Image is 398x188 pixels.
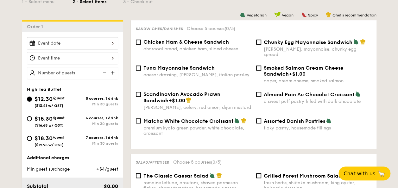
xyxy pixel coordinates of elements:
[143,39,229,45] span: Chicken Ham & Cheese Sandwich
[360,39,366,45] img: icon-chef-hat.a58ddaea.svg
[73,122,118,126] div: Min 30 guests
[264,65,344,77] span: Smoked Salmon Cream Cheese Sandwich
[136,40,141,45] input: Chicken Ham & Cheese Sandwichcharcoal bread, chicken ham, sliced cheese
[209,172,215,178] img: icon-vegetarian.fe4039eb.svg
[332,13,376,17] span: Chef's recommendation
[264,39,352,45] span: Chunky Egg Mayonnaise Sandwich
[53,135,65,140] span: /guest
[136,92,141,97] input: Scandinavian Avocado Prawn Sandwich+$1.00[PERSON_NAME], celery, red onion, dijon mustard
[143,125,251,136] div: premium kyoto green powder, white chocolate, croissant
[27,24,46,29] span: Order 1
[143,118,233,124] span: Matcha White Chocolate Croissant
[325,12,331,17] img: icon-chef-hat.a58ddaea.svg
[308,13,318,17] span: Spicy
[35,115,53,122] span: $15.30
[143,91,220,103] span: Scandinavian Avocado Prawn Sandwich
[99,67,109,79] img: icon-reduce.1d2dbef1.svg
[326,118,332,123] img: icon-vegetarian.fe4039eb.svg
[256,40,261,45] input: Chunky Egg Mayonnaise Sandwich[PERSON_NAME], mayonnaise, chunky egg spread
[27,67,118,79] input: Number of guests
[73,96,118,101] div: 5 courses, 1 drink
[143,65,215,71] span: Tuna Mayonnaise Sandwich
[35,143,64,147] span: ($19.95 w/ GST)
[234,118,240,123] img: icon-vegetarian.fe4039eb.svg
[73,116,118,120] div: 6 courses, 1 drink
[256,173,261,178] input: Grilled Forest Mushroom Saladfresh herbs, shiitake mushroom, king oyster, balsamic dressing
[136,27,183,31] span: Sandwiches/Danishes
[27,166,70,172] span: Min guest surcharge
[224,26,235,31] span: (0/5)
[96,166,118,172] span: +$4/guest
[27,52,118,64] input: Event time
[274,12,281,17] img: icon-vegan.f8ff3823.svg
[378,170,385,177] span: 🦙
[35,123,64,128] span: ($16.68 w/ GST)
[27,116,32,121] input: $15.30/guest($16.68 w/ GST)6 courses, 1 drinkMin 30 guests
[136,66,141,71] input: Tuna Mayonnaise Sandwichcaesar dressing, [PERSON_NAME], italian parsley
[282,13,294,17] span: Vegan
[264,47,371,57] div: [PERSON_NAME], mayonnaise, chunky egg spread
[27,87,61,92] span: High Tea Buffet
[35,103,63,108] span: ($13.41 w/ GST)
[143,46,251,52] div: charcoal bread, chicken ham, sliced cheese
[264,91,354,97] span: Almond Pain Au Chocolat Croissant
[344,171,375,177] span: Chat with us
[211,160,222,165] span: (0/5)
[264,78,371,84] div: caper, cream cheese, smoked salmon
[264,125,371,131] div: flaky pastry, housemade fillings
[241,118,247,123] img: icon-chef-hat.a58ddaea.svg
[109,67,118,79] img: icon-add.58712e84.svg
[27,97,32,102] input: $12.30/guest($13.41 w/ GST)5 courses, 1 drinkMin 30 guests
[53,96,65,100] span: /guest
[35,96,53,103] span: $12.30
[216,172,222,178] img: icon-chef-hat.a58ddaea.svg
[73,141,118,146] div: Min 30 guests
[35,135,53,142] span: $18.30
[256,92,261,97] input: Almond Pain Au Chocolat Croissanta sweet puff pastry filled with dark chocolate
[27,155,118,161] div: Additional charges
[256,118,261,123] input: Assorted Danish Pastriesflaky pastry, housemade fillings
[143,173,209,179] span: The Classic Caesar Salad
[289,71,306,77] span: +$1.00
[136,173,141,178] input: The Classic Caesar Saladromaine lettuce, croutons, shaved parmesan flakes, cherry tomatoes, house...
[186,97,192,103] img: icon-chef-hat.a58ddaea.svg
[338,166,390,180] button: Chat with us🦙
[353,39,359,45] img: icon-vegetarian.fe4039eb.svg
[143,72,251,78] div: caesar dressing, [PERSON_NAME], italian parsley
[355,91,361,97] img: icon-vegetarian.fe4039eb.svg
[240,12,245,17] img: icon-vegetarian.fe4039eb.svg
[187,26,235,31] span: Choose 5 courses
[143,105,251,110] div: [PERSON_NAME], celery, red onion, dijon mustard
[264,99,371,104] div: a sweet puff pastry filled with dark chocolate
[136,118,141,123] input: Matcha White Chocolate Croissantpremium kyoto green powder, white chocolate, croissant
[73,135,118,140] div: 7 courses, 1 drink
[27,37,118,49] input: Event date
[53,116,65,120] span: /guest
[301,12,307,17] img: icon-spicy.37a8142b.svg
[173,160,222,165] span: Choose 5 courses
[264,173,342,179] span: Grilled Forest Mushroom Salad
[168,97,185,103] span: +$1.00
[73,102,118,106] div: Min 30 guests
[264,118,325,124] span: Assorted Danish Pastries
[27,136,32,141] input: $18.30/guest($19.95 w/ GST)7 courses, 1 drinkMin 30 guests
[136,160,169,165] span: Salad/Appetiser
[247,13,267,17] span: Vegetarian
[256,66,261,71] input: Smoked Salmon Cream Cheese Sandwich+$1.00caper, cream cheese, smoked salmon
